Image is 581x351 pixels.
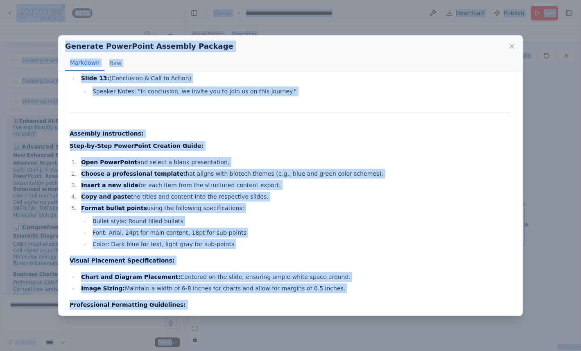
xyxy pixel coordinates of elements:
li: Color: Dark blue for text, light gray for sub-points [90,239,511,249]
button: Markdown [65,55,104,71]
li: Speaker Notes: "In conclusion, we invite you to join us on this journey." [90,86,511,96]
li: using the following specifications: [79,203,511,249]
li: the titles and content into the respective slides. [79,192,511,202]
h2: Generate PowerPoint Assembly Package [65,41,233,52]
strong: Image Sizing: [81,285,125,292]
strong: Step-by-Step PowerPoint Creation Guide: [70,143,203,149]
strong: Chart and Diagram Placement: [81,274,181,280]
li: Font: Arial, 24pt for main content, 18pt for sub-points [90,228,511,238]
strong: Slide 13: [81,75,109,82]
strong: Choose a professional template [81,170,183,177]
strong: Professional Formatting Guidelines: [70,301,186,308]
li: for each item from the structured content export. [79,180,511,190]
button: Raw [104,55,126,71]
p: (Conclusion & Call to Action) [81,73,511,83]
strong: Insert a new slide [81,182,139,188]
li: Maintain a width of 6-8 inches for charts and allow for margins of 0.5 inches. [79,283,511,293]
li: Bullet style: Round filled bullets [90,216,511,226]
strong: Visual Placement Specifications: [70,257,175,264]
strong: Open PowerPoint [81,159,137,165]
li: and select a blank presentation. [79,157,511,167]
strong: Assembly Instructions: [70,130,144,137]
strong: Format bullet points [81,205,147,211]
li: Centered on the slide, ensuring ample white space around. [79,272,511,282]
strong: Copy and paste [81,193,131,200]
li: that aligns with biotech themes (e.g., blue and green color schemes). [79,169,511,179]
